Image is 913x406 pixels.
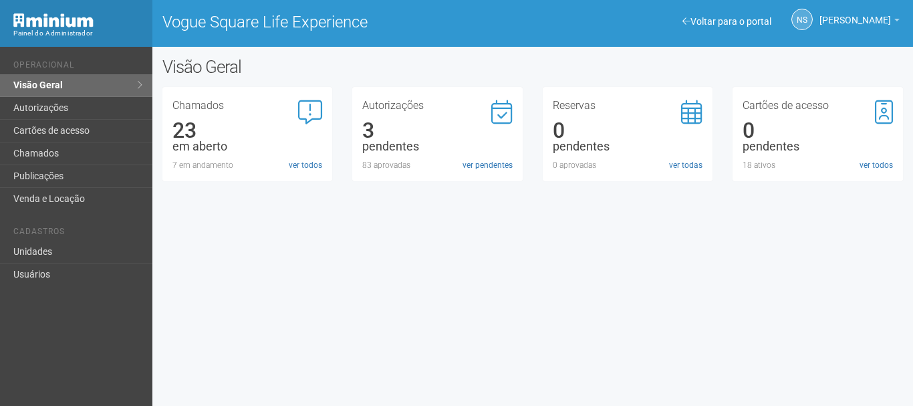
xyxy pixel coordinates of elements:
[553,159,703,171] div: 0 aprovadas
[819,17,900,27] a: [PERSON_NAME]
[463,159,513,171] a: ver pendentes
[172,140,323,153] div: em aberto
[362,140,513,153] div: pendentes
[819,2,891,25] span: Nicolle Silva
[172,159,323,171] div: 7 em andamento
[162,57,459,77] h2: Visão Geral
[682,16,771,27] a: Voltar para o portal
[669,159,702,171] a: ver todas
[162,13,523,31] h1: Vogue Square Life Experience
[743,140,893,153] div: pendentes
[743,100,893,111] h3: Cartões de acesso
[172,100,323,111] h3: Chamados
[13,227,142,241] li: Cadastros
[553,124,703,136] div: 0
[743,159,893,171] div: 18 ativos
[743,124,893,136] div: 0
[172,124,323,136] div: 23
[13,27,142,39] div: Painel do Administrador
[362,100,513,111] h3: Autorizações
[13,13,94,27] img: Minium
[860,159,893,171] a: ver todos
[553,100,703,111] h3: Reservas
[13,60,142,74] li: Operacional
[791,9,813,30] a: NS
[553,140,703,153] div: pendentes
[362,124,513,136] div: 3
[289,159,322,171] a: ver todos
[362,159,513,171] div: 83 aprovadas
